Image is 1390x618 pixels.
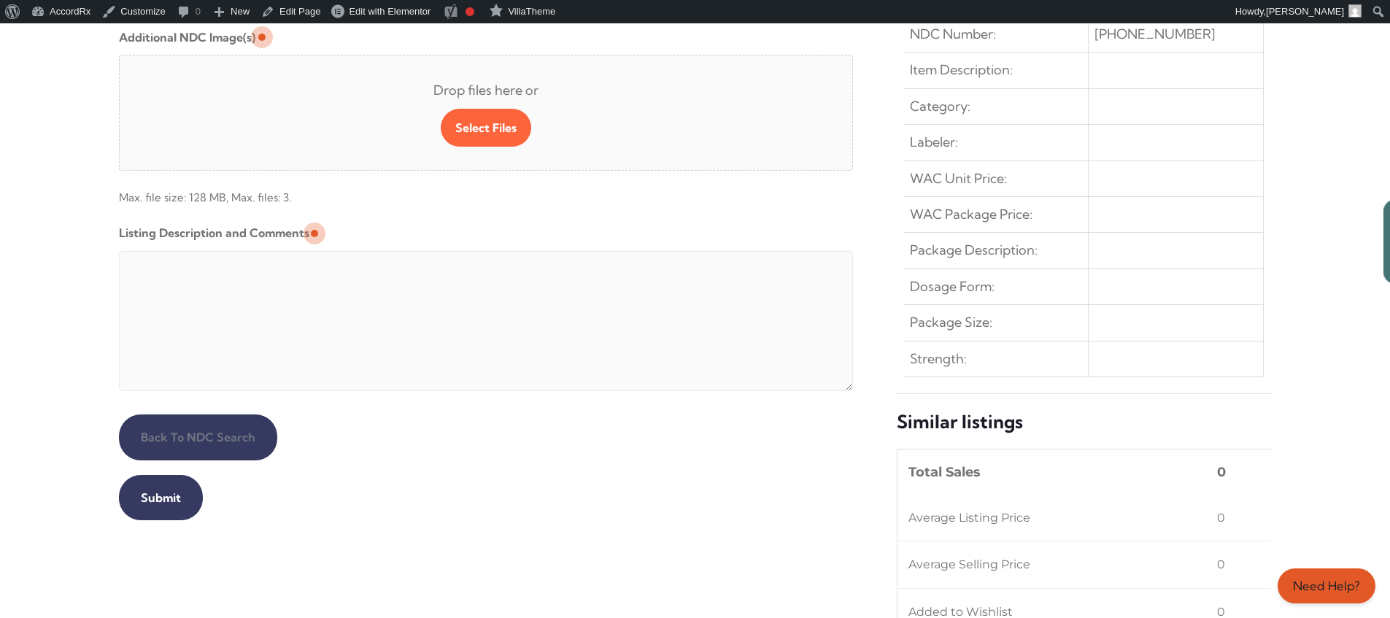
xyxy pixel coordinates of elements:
[119,221,309,244] label: Listing Description and Comments
[1278,568,1375,603] a: Need Help?
[1266,6,1344,17] span: [PERSON_NAME]
[910,347,967,371] span: Strength:
[441,109,531,147] button: select files, additional ndc image(s)
[349,6,430,17] span: Edit with Elementor
[119,414,277,460] input: Back to NDC Search
[143,79,830,102] span: Drop files here or
[1217,506,1225,530] span: 0
[910,203,1032,226] span: WAC Package Price:
[119,177,854,209] span: Max. file size: 128 MB, Max. files: 3.
[1094,23,1216,46] span: [PHONE_NUMBER]
[910,23,996,46] span: NDC Number:
[897,410,1271,434] h5: Similar listings
[1217,460,1226,484] span: 0
[910,167,1007,190] span: WAC Unit Price:
[908,553,1030,576] span: Average Selling Price
[908,460,981,484] span: Total Sales
[466,7,474,16] div: Focus keyphrase not set
[910,131,958,154] span: Labeler:
[910,239,1038,262] span: Package Description:
[119,475,203,520] input: Submit
[910,311,992,334] span: Package Size:
[910,275,995,298] span: Dosage Form:
[908,506,1030,530] span: Average Listing Price
[119,26,255,49] label: Additional NDC Image(s)
[910,58,1013,82] span: Item Description:
[910,95,970,118] span: Category:
[1217,553,1225,576] span: 0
